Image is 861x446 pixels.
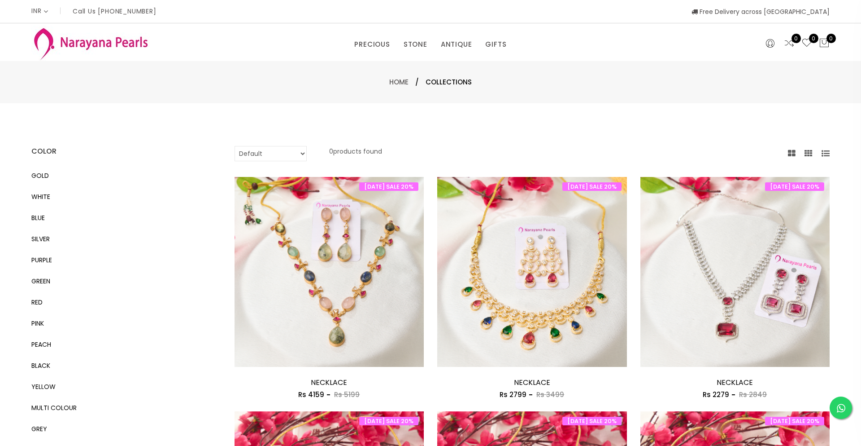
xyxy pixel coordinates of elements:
[31,234,50,243] span: SILVER
[826,34,836,43] span: 0
[31,340,51,349] span: PEACH
[359,417,418,425] span: [DATE] SALE 20%
[562,182,622,191] span: [DATE] SALE 20%
[334,390,360,399] span: Rs 5199
[31,213,45,222] span: BLUE
[691,7,830,16] span: Free Delivery across [GEOGRAPHIC_DATA]
[784,38,795,49] a: 0
[354,38,390,51] a: PRECIOUS
[311,377,347,388] a: NECKLACE
[819,38,830,49] button: 0
[536,390,564,399] span: Rs 3499
[514,377,550,388] a: NECKLACE
[562,417,622,425] span: [DATE] SALE 20%
[791,34,801,43] span: 0
[500,390,526,399] span: Rs 2799
[389,77,409,87] a: Home
[31,382,56,391] span: YELLOW
[441,38,472,51] a: ANTIQUE
[31,277,50,286] span: GREEN
[31,171,49,180] span: GOLD
[415,77,419,88] span: /
[404,38,427,51] a: STONE
[73,8,157,14] p: Call Us [PHONE_NUMBER]
[801,38,812,49] a: 0
[809,34,818,43] span: 0
[329,146,382,161] p: 0 products found
[31,256,52,265] span: PURPLE
[485,38,506,51] a: GIFTS
[31,319,44,328] span: PINK
[426,77,472,88] span: Collections
[739,390,767,399] span: Rs 2849
[298,390,324,399] span: Rs 4159
[765,182,824,191] span: [DATE] SALE 20%
[765,417,824,425] span: [DATE] SALE 20%
[359,182,418,191] span: [DATE] SALE 20%
[31,424,47,433] span: GREY
[31,403,77,412] span: MULTI COLOUR
[31,192,50,201] span: WHITE
[703,390,729,399] span: Rs 2279
[31,361,50,370] span: BLACK
[717,377,753,388] a: NECKLACE
[31,146,208,157] h4: COLOR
